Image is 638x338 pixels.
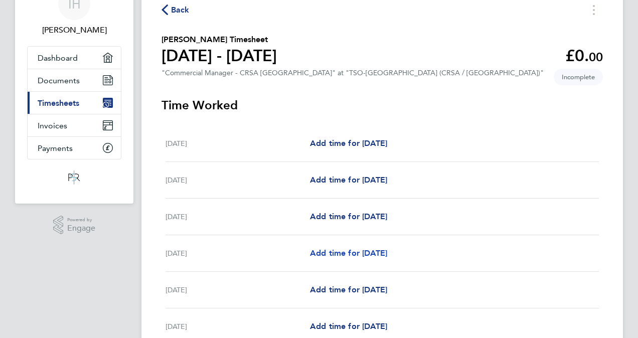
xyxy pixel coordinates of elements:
[310,137,387,149] a: Add time for [DATE]
[166,247,310,259] div: [DATE]
[38,53,78,63] span: Dashboard
[162,69,544,77] div: "Commercial Manager - CRSA [GEOGRAPHIC_DATA]" at "TSO-[GEOGRAPHIC_DATA] (CRSA / [GEOGRAPHIC_DATA])"
[310,321,387,331] span: Add time for [DATE]
[166,320,310,332] div: [DATE]
[166,174,310,186] div: [DATE]
[38,121,67,130] span: Invoices
[67,216,95,224] span: Powered by
[565,46,603,65] app-decimal: £0.
[162,34,277,46] h2: [PERSON_NAME] Timesheet
[65,170,83,186] img: psrsolutions-logo-retina.png
[27,24,121,36] span: Ian Hutchinson
[310,212,387,221] span: Add time for [DATE]
[310,248,387,258] span: Add time for [DATE]
[554,69,603,85] span: This timesheet is Incomplete.
[589,50,603,64] span: 00
[585,2,603,18] button: Timesheets Menu
[162,46,277,66] h1: [DATE] - [DATE]
[162,97,603,113] h3: Time Worked
[28,92,121,114] a: Timesheets
[310,174,387,186] a: Add time for [DATE]
[53,216,96,235] a: Powered byEngage
[28,137,121,159] a: Payments
[166,284,310,296] div: [DATE]
[28,69,121,91] a: Documents
[171,4,190,16] span: Back
[28,114,121,136] a: Invoices
[166,211,310,223] div: [DATE]
[162,4,190,16] button: Back
[27,170,121,186] a: Go to home page
[67,224,95,233] span: Engage
[310,211,387,223] a: Add time for [DATE]
[38,143,73,153] span: Payments
[166,137,310,149] div: [DATE]
[38,76,80,85] span: Documents
[310,320,387,332] a: Add time for [DATE]
[310,284,387,296] a: Add time for [DATE]
[310,175,387,185] span: Add time for [DATE]
[310,247,387,259] a: Add time for [DATE]
[310,138,387,148] span: Add time for [DATE]
[38,98,79,108] span: Timesheets
[310,285,387,294] span: Add time for [DATE]
[28,47,121,69] a: Dashboard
